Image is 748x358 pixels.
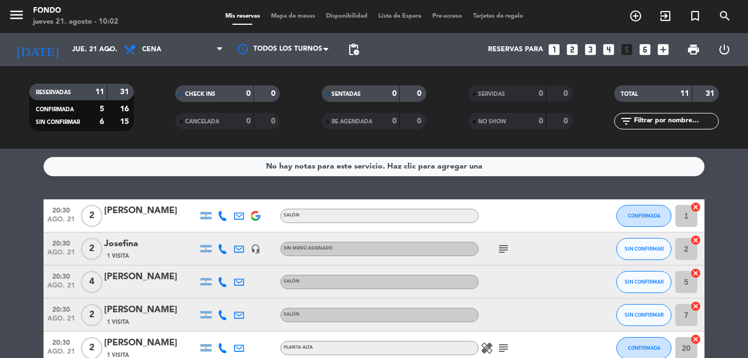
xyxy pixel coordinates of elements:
strong: 15 [120,118,131,126]
span: ago. 21 [47,216,75,229]
span: 2 [81,205,102,227]
strong: 11 [680,90,689,97]
strong: 0 [539,117,543,125]
span: ago. 21 [47,249,75,262]
i: healing [480,341,494,355]
span: SALÓN [284,312,300,317]
strong: 0 [392,117,397,125]
span: 4 [81,271,102,293]
i: exit_to_app [659,9,672,23]
span: 2 [81,238,102,260]
span: print [687,43,700,56]
span: Pre-acceso [427,13,468,19]
span: Mis reservas [220,13,265,19]
i: headset_mic [251,244,261,254]
strong: 0 [417,117,424,125]
div: [PERSON_NAME] [104,303,198,317]
strong: 0 [271,90,278,97]
span: RESERVADAS [36,90,71,95]
span: ago. 21 [47,315,75,328]
span: 20:30 [47,269,75,282]
i: [DATE] [8,37,67,62]
i: looks_5 [620,42,634,57]
strong: 0 [563,117,570,125]
strong: 0 [246,90,251,97]
i: cancel [690,202,701,213]
span: 20:30 [47,203,75,216]
span: 1 Visita [107,252,129,261]
strong: 31 [706,90,717,97]
span: SALÓN [284,213,300,218]
span: Cena [142,46,161,53]
span: SIN CONFIRMAR [625,279,664,285]
i: cancel [690,268,701,279]
button: SIN CONFIRMAR [616,271,671,293]
span: PLANTA ALTA [284,345,313,350]
i: arrow_drop_down [102,43,116,56]
div: [PERSON_NAME] [104,270,198,284]
span: 2 [81,304,102,326]
img: google-logo.png [251,211,261,221]
span: pending_actions [347,43,360,56]
span: SENTADAS [332,91,361,97]
i: looks_4 [601,42,616,57]
span: SIN CONFIRMAR [625,246,664,252]
span: SIN CONFIRMAR [625,312,664,318]
span: CONFIRMADA [628,213,660,219]
i: looks_6 [638,42,652,57]
span: RE AGENDADA [332,119,372,124]
strong: 0 [539,90,543,97]
strong: 5 [100,105,104,113]
i: subject [497,242,510,256]
span: 1 Visita [107,318,129,327]
span: SIN CONFIRMAR [36,120,80,125]
div: LOG OUT [709,33,740,66]
i: turned_in_not [689,9,702,23]
span: Tarjetas de regalo [468,13,529,19]
span: ago. 21 [47,282,75,295]
i: add_box [656,42,670,57]
strong: 0 [392,90,397,97]
span: TOTAL [621,91,638,97]
strong: 0 [563,90,570,97]
i: power_settings_new [718,43,731,56]
button: SIN CONFIRMAR [616,238,671,260]
strong: 0 [246,117,251,125]
span: 20:30 [47,335,75,348]
span: Disponibilidad [321,13,373,19]
span: Lista de Espera [373,13,427,19]
strong: 31 [120,88,131,96]
button: CONFIRMADA [616,205,671,227]
div: No hay notas para este servicio. Haz clic para agregar una [266,160,483,173]
span: Reservas para [488,46,543,53]
span: CANCELADA [185,119,219,124]
span: CONFIRMADA [36,107,74,112]
span: Mapa de mesas [265,13,321,19]
span: 20:30 [47,302,75,315]
strong: 16 [120,105,131,113]
strong: 0 [417,90,424,97]
div: Josefina [104,237,198,251]
div: [PERSON_NAME] [104,336,198,350]
strong: 11 [95,88,104,96]
strong: 0 [271,117,278,125]
span: CHECK INS [185,91,215,97]
i: search [718,9,731,23]
span: CONFIRMADA [628,345,660,351]
i: looks_two [565,42,579,57]
div: jueves 21. agosto - 10:02 [33,17,118,28]
i: cancel [690,235,701,246]
span: SERVIDAS [478,91,505,97]
i: looks_one [547,42,561,57]
i: cancel [690,301,701,312]
span: SALÓN [284,279,300,284]
div: [PERSON_NAME] [104,204,198,218]
span: 20:30 [47,236,75,249]
span: NO SHOW [478,119,506,124]
i: filter_list [620,115,633,128]
i: menu [8,7,25,23]
input: Filtrar por nombre... [633,115,718,127]
span: Sin menú asignado [284,246,333,251]
div: Fondo [33,6,118,17]
i: looks_3 [583,42,598,57]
